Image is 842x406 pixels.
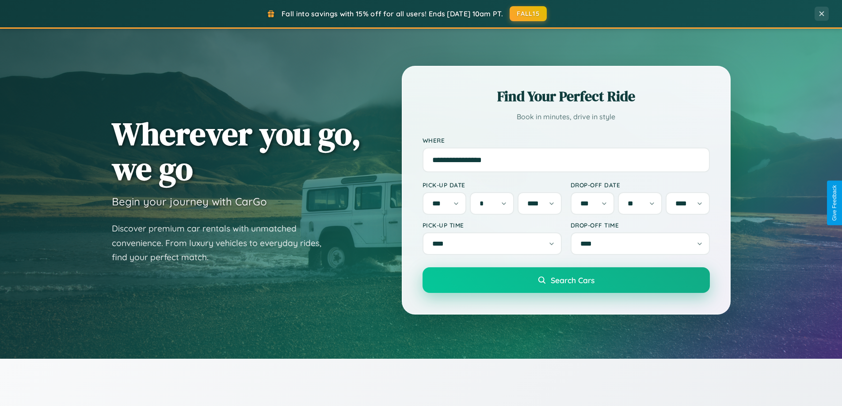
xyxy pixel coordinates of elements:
div: Give Feedback [831,185,838,221]
h3: Begin your journey with CarGo [112,195,267,208]
label: Where [423,137,710,144]
h1: Wherever you go, we go [112,116,361,186]
button: Search Cars [423,267,710,293]
span: Search Cars [551,275,594,285]
label: Pick-up Date [423,181,562,189]
h2: Find Your Perfect Ride [423,87,710,106]
p: Discover premium car rentals with unmatched convenience. From luxury vehicles to everyday rides, ... [112,221,333,265]
label: Drop-off Time [571,221,710,229]
p: Book in minutes, drive in style [423,110,710,123]
button: FALL15 [510,6,547,21]
span: Fall into savings with 15% off for all users! Ends [DATE] 10am PT. [282,9,503,18]
label: Drop-off Date [571,181,710,189]
label: Pick-up Time [423,221,562,229]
